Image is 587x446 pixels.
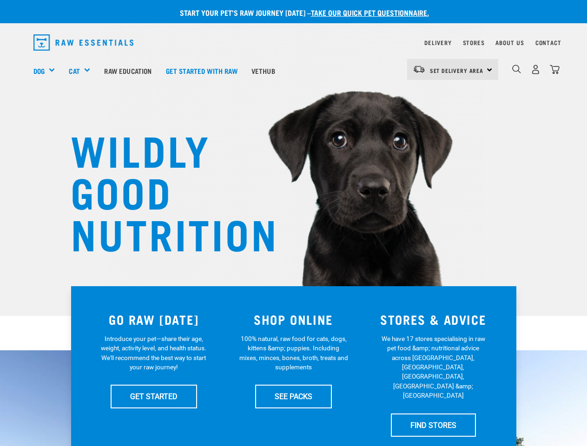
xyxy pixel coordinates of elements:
h3: STORES & ADVICE [369,312,498,327]
img: van-moving.png [413,65,425,73]
a: Raw Education [97,52,158,89]
a: Dog [33,66,45,76]
a: Vethub [244,52,282,89]
a: SEE PACKS [255,385,332,408]
a: GET STARTED [111,385,197,408]
nav: dropdown navigation [26,31,561,54]
img: home-icon-1@2x.png [512,65,521,73]
h3: GO RAW [DATE] [90,312,218,327]
a: Contact [535,41,561,44]
p: Introduce your pet—share their age, weight, activity level, and health status. We'll recommend th... [99,334,208,372]
a: FIND STORES [391,413,476,437]
img: Raw Essentials Logo [33,34,134,51]
span: Set Delivery Area [430,69,484,72]
a: take our quick pet questionnaire. [311,10,429,14]
a: Cat [69,66,79,76]
img: user.png [531,65,541,74]
h3: SHOP ONLINE [229,312,358,327]
p: We have 17 stores specialising in raw pet food &amp; nutritional advice across [GEOGRAPHIC_DATA],... [379,334,488,400]
p: 100% natural, raw food for cats, dogs, kittens &amp; puppies. Including mixes, minces, bones, bro... [239,334,348,372]
a: Get started with Raw [159,52,244,89]
a: Stores [463,41,485,44]
a: Delivery [424,41,451,44]
a: About Us [495,41,524,44]
h1: WILDLY GOOD NUTRITION [71,128,257,253]
img: home-icon@2x.png [550,65,560,74]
